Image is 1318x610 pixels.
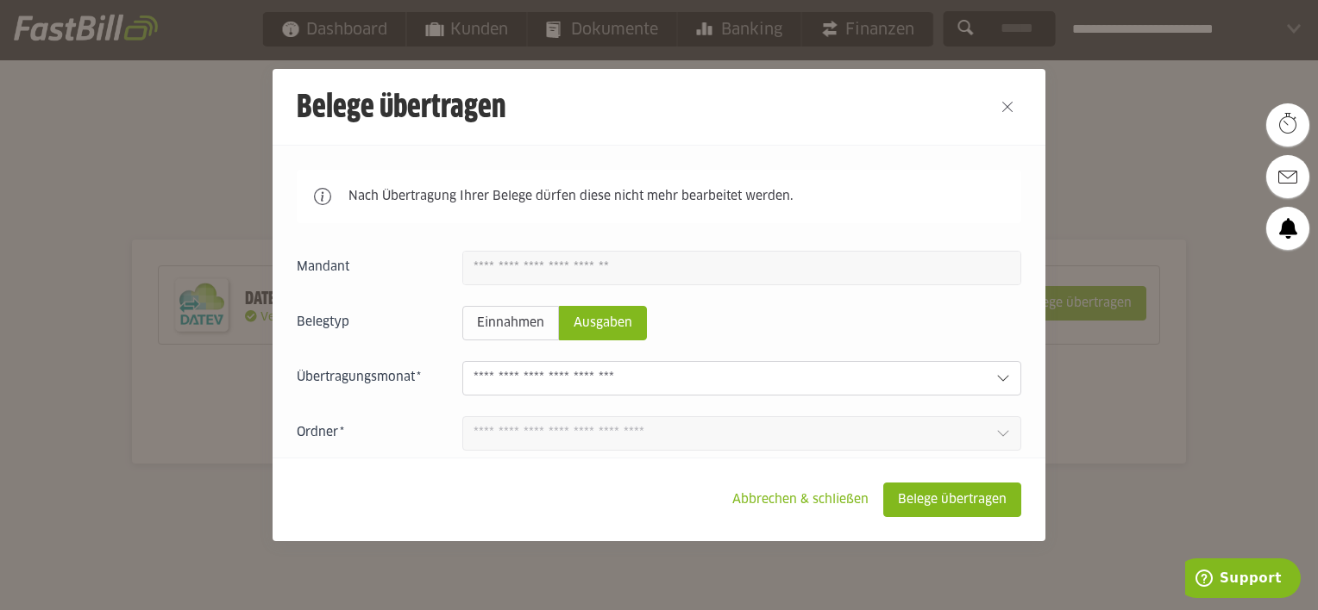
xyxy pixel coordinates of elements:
iframe: Öffnet ein Widget, in dem Sie weitere Informationen finden [1185,558,1301,601]
sl-button: Abbrechen & schließen [718,482,883,517]
sl-radio-button: Ausgaben [559,306,647,340]
sl-button: Belege übertragen [883,482,1021,517]
sl-radio-button: Einnahmen [462,306,559,340]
